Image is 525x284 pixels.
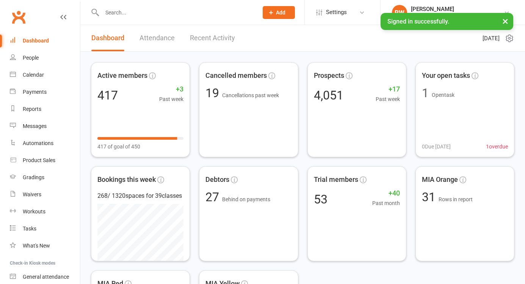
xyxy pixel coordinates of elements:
div: Gradings [23,174,44,180]
div: Payments [23,89,47,95]
span: MIA Orange [422,174,458,185]
a: Calendar [10,66,80,84]
div: RW [392,5,407,20]
a: Recent Activity [190,25,235,51]
a: Automations [10,135,80,152]
div: 417 [97,89,118,101]
span: Debtors [205,174,229,185]
a: Attendance [139,25,175,51]
span: Bookings this week [97,174,156,185]
a: Workouts [10,203,80,220]
div: [PERSON_NAME] [411,6,504,13]
span: Prospects [314,70,344,81]
div: 1 [422,87,429,99]
span: Behind on payments [222,196,270,202]
div: Dashboard [23,38,49,44]
span: Rows in report [439,196,473,202]
div: People [23,55,39,61]
span: Active members [97,70,147,81]
span: Trial members [314,174,358,185]
div: Tasks [23,226,36,232]
button: Add [263,6,295,19]
div: Waivers [23,191,41,197]
div: 268 / 1320 spaces for 39 classes [97,191,183,201]
a: Reports [10,101,80,118]
a: People [10,49,80,66]
div: 53 [314,193,328,205]
span: Past month [372,199,400,207]
button: × [498,13,512,29]
span: +3 [159,84,183,95]
div: Automations [23,140,53,146]
span: Your open tasks [422,70,470,81]
div: Reports [23,106,41,112]
a: What's New [10,237,80,254]
div: General attendance [23,274,69,280]
input: Search... [100,7,253,18]
div: Messages [23,123,47,129]
a: Product Sales [10,152,80,169]
span: +17 [376,84,400,95]
a: Dashboard [10,32,80,49]
span: 1 overdue [486,142,508,151]
span: 27 [205,190,222,204]
a: Gradings [10,169,80,186]
span: 19 [205,86,222,100]
a: Clubworx [9,8,28,27]
span: Past week [376,95,400,103]
span: 0 Due [DATE] [422,142,451,151]
span: +40 [372,188,400,199]
div: What's New [23,243,50,249]
span: Cancellations past week [222,92,279,98]
span: [DATE] [483,34,500,43]
a: Tasks [10,220,80,237]
div: Product Sales [23,157,55,163]
span: Settings [326,4,347,21]
span: 31 [422,190,439,204]
a: Dashboard [91,25,124,51]
div: Workouts [23,208,45,215]
a: Waivers [10,186,80,203]
span: Open task [432,92,454,98]
a: Messages [10,118,80,135]
span: Cancelled members [205,70,267,81]
a: Payments [10,84,80,101]
span: Signed in successfully. [387,18,449,25]
span: Past week [159,95,183,103]
div: 4,051 [314,89,343,101]
div: Urban Muaythai - [GEOGRAPHIC_DATA] [411,13,504,19]
span: 417 of goal of 450 [97,142,140,151]
div: Calendar [23,72,44,78]
span: Add [276,9,285,16]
